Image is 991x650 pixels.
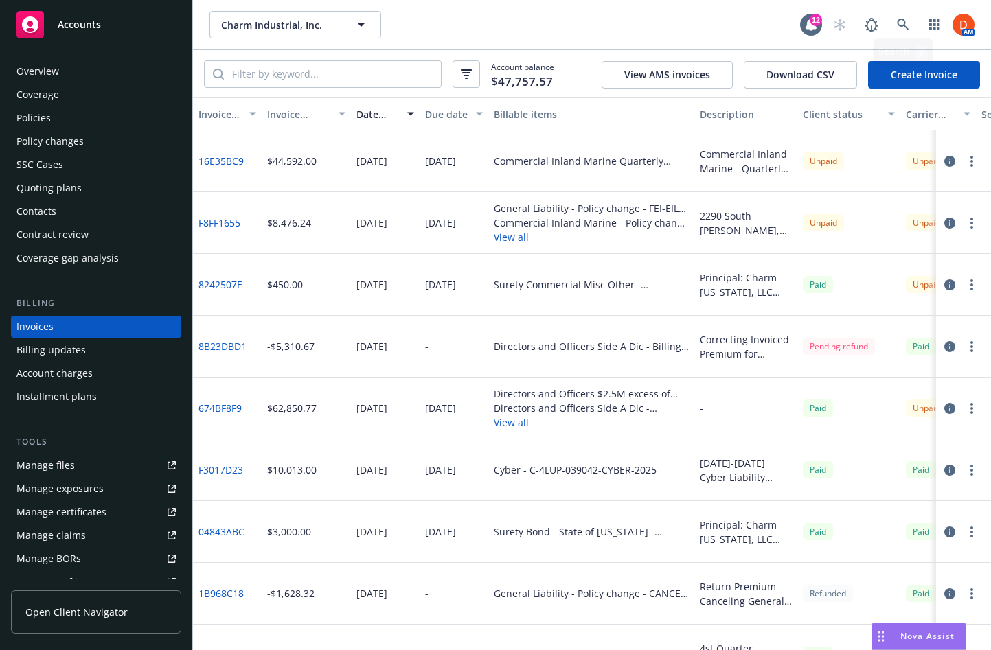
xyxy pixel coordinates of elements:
[198,216,240,230] a: F8FF1655
[858,11,885,38] a: Report a Bug
[11,362,181,384] a: Account charges
[11,386,181,408] a: Installment plans
[198,277,242,292] a: 8242507E
[11,130,181,152] a: Policy changes
[953,14,975,36] img: photo
[11,339,181,361] a: Billing updates
[267,524,311,539] div: $3,000.00
[198,586,244,601] a: 1B968C18
[494,201,689,216] div: General Liability - Policy change - FEI-EIL-50382-00
[868,61,980,89] a: Create Invoice
[11,5,181,44] a: Accounts
[425,154,456,168] div: [DATE]
[700,209,792,237] div: 2290 South [PERSON_NAME], UNIT B and Railroad Protective Liability Endorsements
[198,339,247,353] a: 8B23DBD1
[198,463,243,477] a: F3017D23
[700,270,792,299] div: Principal: Charm [US_STATE], LLC Obligee: [US_STATE] Corporation Commission Bond Amount: $15,000 ...
[16,200,56,222] div: Contacts
[11,154,181,176] a: SSC Cases
[494,524,689,539] div: Surety Bond - State of [US_STATE] - Performance Bond - 800019844
[425,107,468,121] div: Due date
[16,548,81,570] div: Manage BORs
[420,97,488,130] button: Due date
[11,107,181,129] a: Policies
[16,154,63,176] div: SSC Cases
[356,107,399,121] div: Date issued
[906,523,936,540] span: Paid
[906,338,936,355] span: Paid
[921,11,948,38] a: Switch app
[694,97,797,130] button: Description
[900,97,976,130] button: Carrier status
[872,623,889,649] div: Drag to move
[16,224,89,246] div: Contract review
[700,401,703,415] div: -
[494,463,657,477] div: Cyber - C-4LUP-039042-CYBER-2025
[425,463,456,477] div: [DATE]
[221,18,340,32] span: Charm Industrial, Inc.
[198,154,244,168] a: 16E35BC9
[267,107,330,121] div: Invoice amount
[267,339,315,353] div: -$5,310.67
[906,107,955,121] div: Carrier status
[810,14,822,26] div: 12
[16,107,51,129] div: Policies
[803,276,833,293] div: Paid
[16,60,59,82] div: Overview
[193,97,262,130] button: Invoice ID
[803,585,853,602] div: Refunded
[16,501,106,523] div: Manage certificates
[889,11,917,38] a: Search
[906,214,947,231] div: Unpaid
[425,524,456,539] div: [DATE]
[494,277,689,292] div: Surety Commercial Misc Other - [US_STATE] Corporation Commission-Plugging & Remediation of 6-25 [...
[700,332,792,361] div: Correcting Invoiced Premium for AmTrust Directors and Officers - Side A DIC policy
[11,84,181,106] a: Coverage
[494,230,689,244] button: View all
[356,586,387,601] div: [DATE]
[11,224,181,246] a: Contract review
[425,401,456,415] div: [DATE]
[16,316,54,338] div: Invoices
[494,586,689,601] div: General Liability - Policy change - CANCEL - FEI-EIL-50243-00
[700,147,792,176] div: Commercial Inland Marine - Quarterly Installment
[803,399,833,417] div: Paid
[16,478,104,500] div: Manage exposures
[11,200,181,222] a: Contacts
[494,216,689,230] div: Commercial Inland Marine - Policy change - IMP30084310900
[16,247,119,269] div: Coverage gap analysis
[491,61,554,86] span: Account balance
[267,216,311,230] div: $8,476.24
[11,60,181,82] a: Overview
[803,461,833,478] div: Paid
[356,463,387,477] div: [DATE]
[488,97,694,130] button: Billable items
[803,523,833,540] div: Paid
[11,177,181,199] a: Quoting plans
[209,11,381,38] button: Charm Industrial, Inc.
[25,605,128,619] span: Open Client Navigator
[356,401,387,415] div: [DATE]
[16,84,59,106] div: Coverage
[700,456,792,485] div: [DATE]-[DATE] Cyber Liability Policy Renewal
[16,362,93,384] div: Account charges
[16,339,86,361] div: Billing updates
[491,73,553,91] span: $47,757.57
[58,19,101,30] span: Accounts
[356,277,387,292] div: [DATE]
[11,247,181,269] a: Coverage gap analysis
[198,524,244,539] a: 04843ABC
[494,415,689,430] button: View all
[11,478,181,500] a: Manage exposures
[11,454,181,476] a: Manage files
[356,339,387,353] div: [DATE]
[425,216,456,230] div: [DATE]
[11,297,181,310] div: Billing
[494,154,689,168] div: Commercial Inland Marine Quarterly Installment Plan - Installment 1
[267,586,315,601] div: -$1,628.32
[267,401,317,415] div: $62,850.77
[213,69,224,80] svg: Search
